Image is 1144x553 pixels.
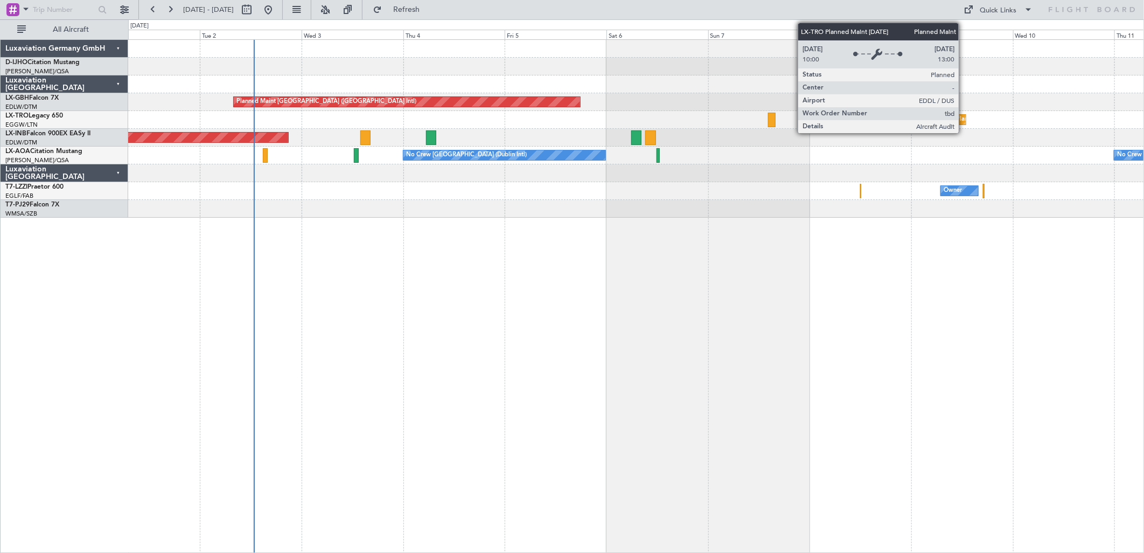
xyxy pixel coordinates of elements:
a: LX-TROLegacy 650 [5,113,63,119]
span: All Aircraft [28,26,114,33]
span: LX-GBH [5,95,29,101]
a: T7-LZZIPraetor 600 [5,184,64,190]
div: Planned Maint Dusseldorf [957,112,1027,128]
span: [DATE] - [DATE] [183,5,234,15]
div: Mon 8 [810,30,911,39]
button: All Aircraft [12,21,117,38]
div: Sun 7 [708,30,810,39]
a: LX-INBFalcon 900EX EASy II [5,130,90,137]
a: EDLW/DTM [5,103,37,111]
a: EDLW/DTM [5,139,37,147]
a: EGGW/LTN [5,121,38,129]
span: Refresh [384,6,429,13]
span: D-IJHO [5,59,27,66]
div: Quick Links [980,5,1017,16]
div: Planned Maint [GEOGRAPHIC_DATA] ([GEOGRAPHIC_DATA] Intl) [236,94,416,110]
div: Wed 3 [302,30,403,39]
a: EGLF/FAB [5,192,33,200]
span: T7-LZZI [5,184,27,190]
div: Fri 5 [505,30,606,39]
span: LX-INB [5,130,26,137]
div: Tue 9 [911,30,1013,39]
div: Sat 6 [606,30,708,39]
div: Tue 2 [200,30,302,39]
a: [PERSON_NAME]/QSA [5,67,69,75]
span: LX-TRO [5,113,29,119]
a: WMSA/SZB [5,210,37,218]
div: No Crew [GEOGRAPHIC_DATA] (Dublin Intl) [406,147,527,163]
button: Quick Links [959,1,1038,18]
input: Trip Number [33,2,95,18]
div: Mon 1 [99,30,200,39]
button: Refresh [368,1,433,18]
span: LX-AOA [5,148,30,155]
a: [PERSON_NAME]/QSA [5,156,69,164]
div: [DATE] [130,22,149,31]
a: D-IJHOCitation Mustang [5,59,80,66]
div: Thu 4 [403,30,505,39]
a: T7-PJ29Falcon 7X [5,202,59,208]
div: Owner [944,183,962,199]
span: T7-PJ29 [5,202,30,208]
a: LX-GBHFalcon 7X [5,95,59,101]
a: LX-AOACitation Mustang [5,148,82,155]
div: Wed 10 [1013,30,1115,39]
